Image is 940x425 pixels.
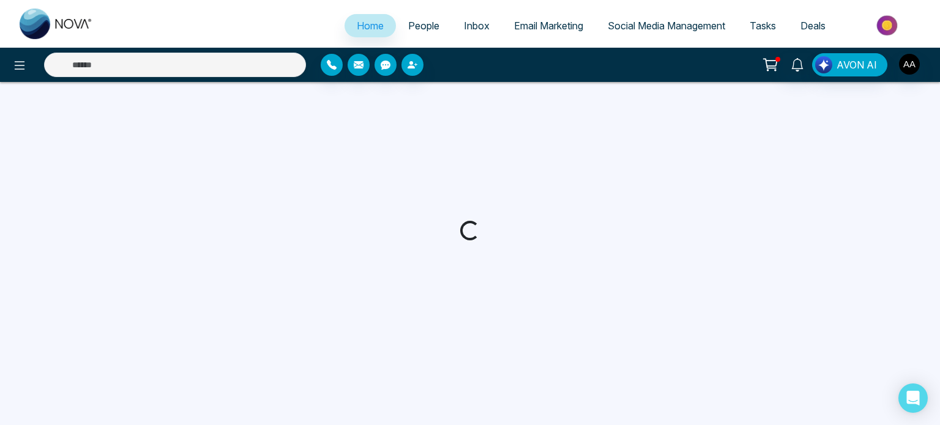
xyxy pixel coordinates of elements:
span: Social Media Management [608,20,725,32]
span: Deals [800,20,826,32]
span: Home [357,20,384,32]
button: AVON AI [812,53,887,76]
a: Tasks [737,14,788,37]
img: Lead Flow [815,56,832,73]
a: Deals [788,14,838,37]
span: Tasks [750,20,776,32]
a: People [396,14,452,37]
img: Nova CRM Logo [20,9,93,39]
span: People [408,20,439,32]
img: User Avatar [899,54,920,75]
a: Email Marketing [502,14,595,37]
a: Social Media Management [595,14,737,37]
img: Market-place.gif [844,12,933,39]
a: Home [345,14,396,37]
span: AVON AI [837,57,877,72]
a: Inbox [452,14,502,37]
div: Open Intercom Messenger [898,383,928,413]
span: Inbox [464,20,490,32]
span: Email Marketing [514,20,583,32]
